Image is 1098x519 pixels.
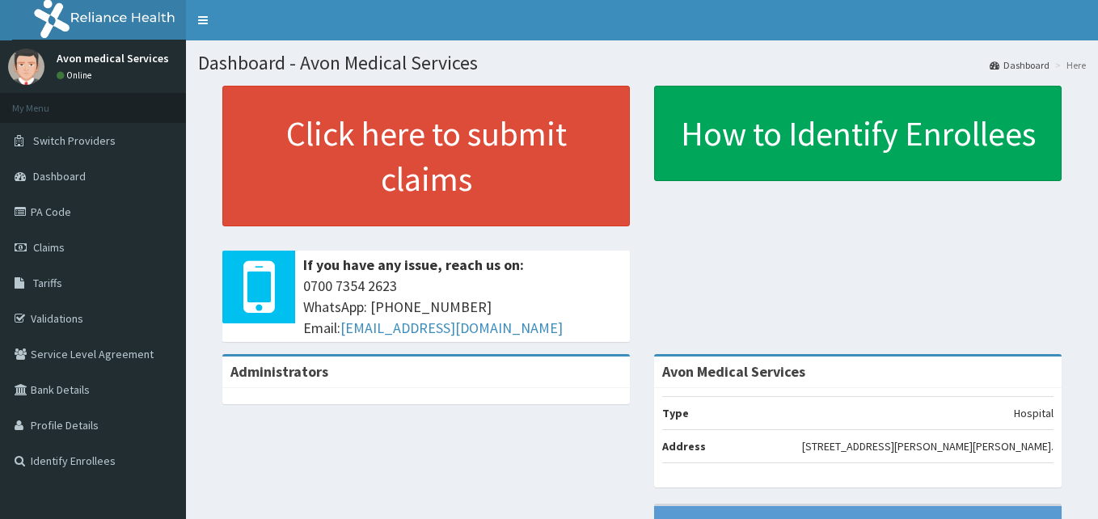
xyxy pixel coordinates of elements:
b: Administrators [230,362,328,381]
li: Here [1051,58,1086,72]
span: Claims [33,240,65,255]
span: Switch Providers [33,133,116,148]
p: Hospital [1014,405,1054,421]
span: Dashboard [33,169,86,184]
a: Dashboard [990,58,1049,72]
a: [EMAIL_ADDRESS][DOMAIN_NAME] [340,319,563,337]
b: Address [662,439,706,454]
span: 0700 7354 2623 WhatsApp: [PHONE_NUMBER] Email: [303,276,622,338]
a: Click here to submit claims [222,86,630,226]
a: Online [57,70,95,81]
p: [STREET_ADDRESS][PERSON_NAME][PERSON_NAME]. [802,438,1054,454]
strong: Avon Medical Services [662,362,805,381]
img: User Image [8,49,44,85]
a: How to Identify Enrollees [654,86,1062,181]
p: Avon medical Services [57,53,169,64]
b: If you have any issue, reach us on: [303,255,524,274]
h1: Dashboard - Avon Medical Services [198,53,1086,74]
b: Type [662,406,689,420]
span: Tariffs [33,276,62,290]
